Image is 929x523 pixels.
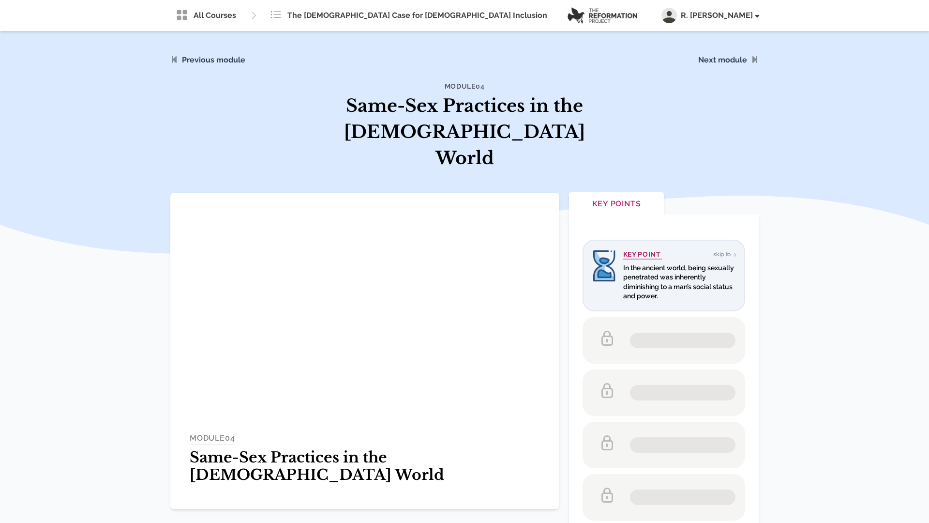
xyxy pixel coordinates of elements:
[182,55,245,64] a: Previous module
[623,250,662,260] h4: Key Point
[341,93,588,171] h1: Same-Sex Practices in the [DEMOGRAPHIC_DATA] World
[569,192,664,217] button: Key Points
[287,10,547,21] span: The [DEMOGRAPHIC_DATA] Case for [DEMOGRAPHIC_DATA] Inclusion
[190,449,540,484] h1: Same-Sex Practices in the [DEMOGRAPHIC_DATA] World
[341,81,588,91] h4: Module 04
[190,432,235,445] h4: MODULE 04
[713,251,734,258] span: Skip to
[170,193,559,412] iframe: Module 04 - Same-Sex Practices in the Biblical World
[661,8,759,23] button: R. [PERSON_NAME]
[264,6,553,25] a: The [DEMOGRAPHIC_DATA] Case for [DEMOGRAPHIC_DATA] Inclusion
[698,55,747,64] a: Next module
[623,263,734,301] p: In the ancient world, being sexually penetrated was inherently diminishing to a man’s social stat...
[170,6,242,25] a: All Courses
[568,7,637,24] img: logo.png
[194,10,236,21] span: All Courses
[681,10,759,21] span: R. [PERSON_NAME]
